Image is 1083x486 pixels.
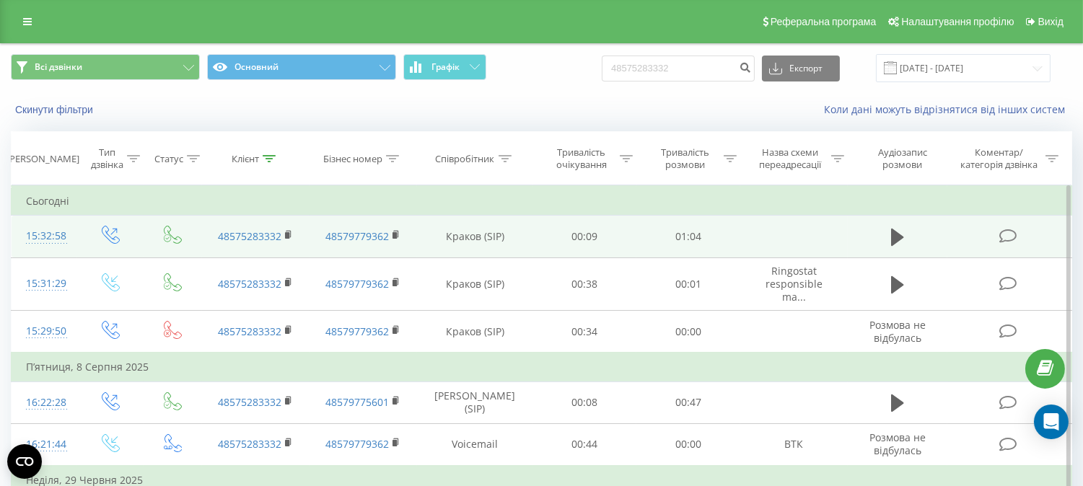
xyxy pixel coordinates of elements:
td: 00:01 [636,257,740,311]
button: Експорт [762,56,840,81]
button: Графік [403,54,486,80]
td: 00:00 [636,423,740,466]
td: 00:47 [636,381,740,423]
button: Основний [207,54,396,80]
a: 48575283332 [218,324,281,338]
td: Краков (SIP) [417,257,533,311]
div: Бізнес номер [323,153,382,165]
button: Скинути фільтри [11,103,100,116]
input: Пошук за номером [602,56,755,81]
div: Тривалість очікування [546,146,617,171]
a: 48579779362 [325,277,389,291]
span: Реферальна програма [771,16,877,27]
span: Ringostat responsible ma... [766,264,823,304]
td: 00:38 [533,257,637,311]
div: Open Intercom Messenger [1034,405,1069,439]
span: Розмова не відбулась [869,430,926,457]
span: Всі дзвінки [35,61,82,73]
span: Вихід [1038,16,1064,27]
td: [PERSON_NAME] (SIP) [417,381,533,423]
td: П’ятниця, 8 Серпня 2025 [12,353,1072,381]
span: Налаштування профілю [901,16,1014,27]
div: Тривалість розмови [649,146,720,171]
span: Графік [431,62,460,72]
div: 15:29:50 [26,317,63,345]
a: 48575283332 [218,229,281,243]
td: 00:00 [636,311,740,353]
td: 00:34 [533,311,637,353]
div: Співробітник [436,153,495,165]
td: ВТК [740,423,848,466]
a: 48579779362 [325,229,389,243]
a: 48575283332 [218,437,281,451]
div: Клієнт [232,153,259,165]
div: 15:32:58 [26,222,63,250]
td: Краков (SIP) [417,311,533,353]
div: Коментар/категорія дзвінка [957,146,1042,171]
a: 48579779362 [325,324,389,338]
div: Статус [154,153,183,165]
td: Сьогодні [12,187,1072,216]
span: Розмова не відбулась [869,318,926,345]
td: Voicemail [417,423,533,466]
div: [PERSON_NAME] [6,153,79,165]
td: Краков (SIP) [417,216,533,257]
div: Назва схеми переадресації [753,146,828,171]
a: 48579775601 [325,395,389,409]
td: 01:04 [636,216,740,257]
a: 48579779362 [325,437,389,451]
a: Коли дані можуть відрізнятися вiд інших систем [824,102,1072,116]
div: 15:31:29 [26,270,63,298]
td: 00:08 [533,381,637,423]
div: 16:22:28 [26,389,63,417]
div: Тип дзвінка [90,146,123,171]
td: 00:09 [533,216,637,257]
button: Всі дзвінки [11,54,200,80]
a: 48575283332 [218,277,281,291]
td: 00:44 [533,423,637,466]
button: Open CMP widget [7,444,42,479]
div: Аудіозапис розмови [861,146,944,171]
a: 48575283332 [218,395,281,409]
div: 16:21:44 [26,430,63,459]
